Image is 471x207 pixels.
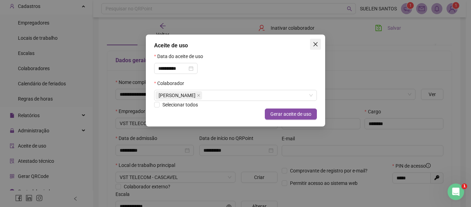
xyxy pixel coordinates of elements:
span: MARCIA REGINA SILVA [156,91,202,100]
span: Gerar aceite de uso [270,110,311,118]
label: Colaborador [154,79,189,87]
button: Close [310,39,321,50]
span: 1 [462,184,467,189]
button: Gerar aceite de uso [265,109,317,120]
span: Selecionar todos [162,102,198,107]
label: Data do aceite de uso [154,53,208,60]
span: close [197,94,200,97]
span: [PERSON_NAME] [159,92,196,99]
span: close [313,41,318,47]
div: Aceite de uso [154,41,317,50]
iframe: Intercom live chat [448,184,464,200]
